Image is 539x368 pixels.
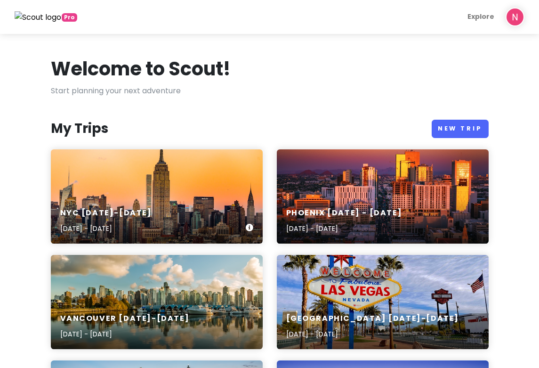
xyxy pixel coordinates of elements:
img: Scout logo [15,11,62,24]
h6: [GEOGRAPHIC_DATA] [DATE]-[DATE] [286,314,459,324]
h6: NYC [DATE]-[DATE] [60,208,152,218]
a: Explore [464,8,498,26]
a: A view of a city with tall buildingsPhoenix [DATE] - [DATE][DATE] - [DATE] [277,149,489,244]
a: landscape photo of New York Empire State BuildingNYC [DATE]-[DATE][DATE] - [DATE] [51,149,263,244]
p: Start planning your next adventure [51,85,489,97]
p: [DATE] - [DATE] [60,223,152,234]
p: [DATE] - [DATE] [60,329,190,339]
h1: Welcome to Scout! [51,57,231,81]
a: buildings and body of waterVancouver [DATE]-[DATE][DATE] - [DATE] [51,255,263,349]
h6: Phoenix [DATE] - [DATE] [286,208,402,218]
span: greetings, globetrotter [62,13,77,22]
h6: Vancouver [DATE]-[DATE] [60,314,190,324]
p: [DATE] - [DATE] [286,223,402,234]
a: welcome to fabulous las vegas nevada signage[GEOGRAPHIC_DATA] [DATE]-[DATE][DATE] - [DATE] [277,255,489,349]
h3: My Trips [51,120,108,137]
p: [DATE] - [DATE] [286,329,459,339]
a: Pro [15,11,77,23]
a: New Trip [432,120,489,138]
img: User profile [506,8,524,26]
